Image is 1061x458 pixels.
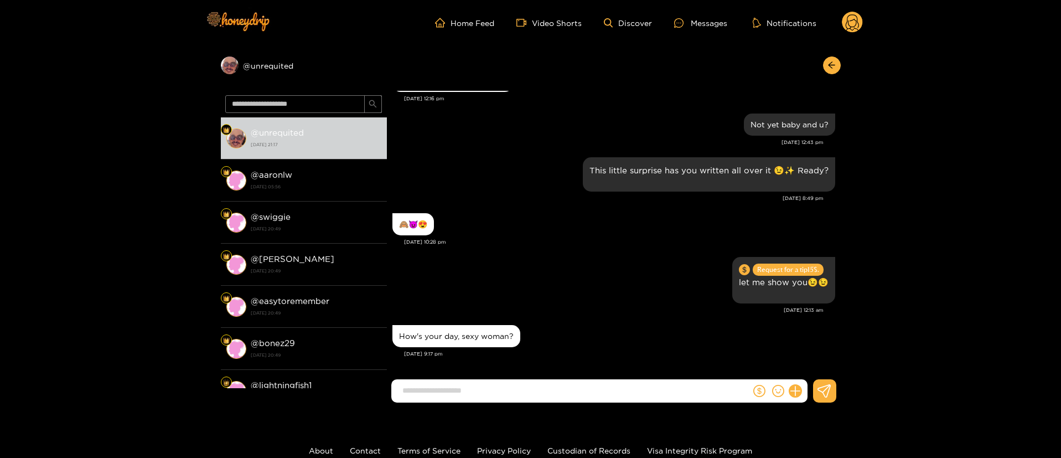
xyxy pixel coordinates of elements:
img: Fan Level [223,295,230,302]
div: [DATE] 12:16 pm [404,95,835,102]
span: search [369,100,377,109]
div: [DATE] 10:28 pm [404,238,835,246]
strong: [DATE] 20:49 [251,224,381,234]
strong: [DATE] 20:49 [251,266,381,276]
p: let me show you😉😉 [739,276,829,289]
img: conversation [226,213,246,233]
strong: @ swiggie [251,212,291,222]
img: Fan Level [223,253,230,260]
a: About [309,446,333,455]
a: Privacy Policy [477,446,531,455]
strong: [DATE] 05:56 [251,182,381,192]
a: Discover [604,18,652,28]
img: conversation [226,297,246,317]
div: Oct. 1, 10:28 pm [392,213,434,235]
div: [DATE] 12:43 pm [392,138,824,146]
strong: @ lightningfish1 [251,380,312,390]
strong: [DATE] 21:17 [251,140,381,150]
strong: @ bonez29 [251,338,295,348]
p: This little surprise has you written all over it 😉✨ Ready? [589,164,829,177]
div: Oct. 2, 12:13 am [732,257,835,303]
div: How's your day, sexy woman? [399,332,514,341]
img: conversation [226,171,246,191]
img: conversation [226,255,246,275]
div: Oct. 3, 9:17 pm [392,325,520,347]
strong: [DATE] 20:49 [251,350,381,360]
a: Visa Integrity Risk Program [647,446,752,455]
div: [DATE] 12:13 am [392,306,824,314]
img: conversation [226,339,246,359]
div: Oct. 1, 12:43 pm [744,114,835,136]
strong: @ unrequited [251,128,304,137]
a: Custodian of Records [547,446,630,455]
button: dollar [751,383,768,399]
a: Home Feed [435,18,494,28]
div: @unrequited [221,56,387,74]
a: Terms of Service [397,446,460,455]
button: Notifications [749,17,820,28]
span: dollar [753,385,765,397]
img: Fan Level [223,169,230,176]
span: dollar-circle [739,264,750,275]
strong: @ [PERSON_NAME] [251,254,334,264]
strong: @ aaronlw [251,170,292,179]
strong: [DATE] 20:49 [251,308,381,318]
div: [DATE] 8:49 pm [392,194,824,202]
img: conversation [226,128,246,148]
span: arrow-left [827,61,836,70]
div: Not yet baby and u? [751,120,829,129]
span: smile [772,385,784,397]
button: search [364,95,382,113]
img: Fan Level [223,211,230,218]
strong: @ easytoremember [251,296,329,306]
div: [DATE] 9:17 pm [404,350,835,358]
button: arrow-left [823,56,841,74]
div: 🙈😈😍 [399,220,427,229]
img: Fan Level [223,127,230,133]
a: Contact [350,446,381,455]
img: Fan Level [223,337,230,344]
div: Messages [674,17,727,29]
span: video-camera [516,18,532,28]
span: Request for a tip 15 $. [753,264,824,276]
span: home [435,18,451,28]
div: Oct. 1, 8:49 pm [583,157,835,192]
a: Video Shorts [516,18,582,28]
img: conversation [226,381,246,401]
img: Fan Level [223,379,230,386]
